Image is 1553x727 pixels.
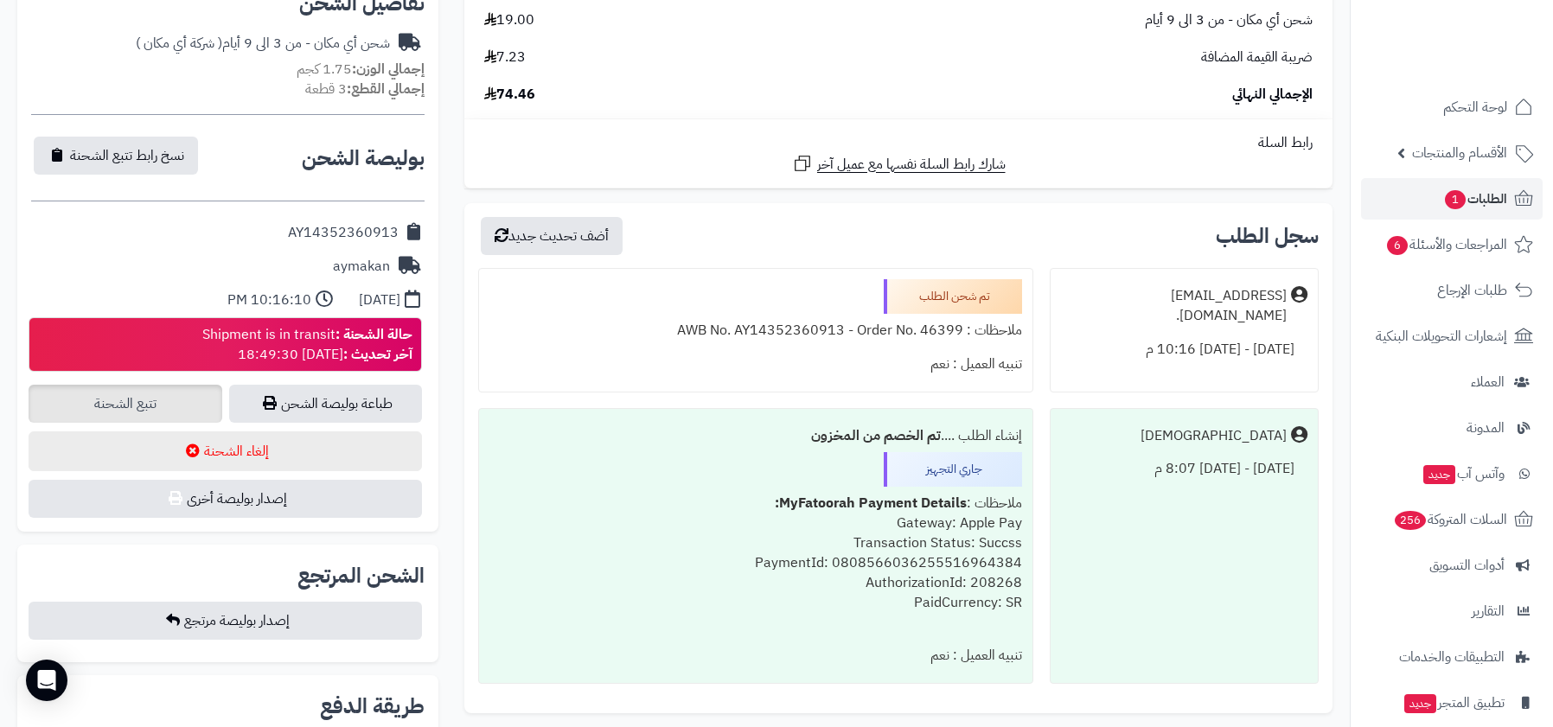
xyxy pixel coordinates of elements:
h3: سجل الطلب [1216,226,1319,246]
a: المدونة [1361,407,1543,449]
a: التقارير [1361,590,1543,632]
div: تم شحن الطلب [884,279,1022,314]
strong: إجمالي القطع: [347,79,425,99]
a: طباعة بوليصة الشحن [229,385,422,423]
span: المراجعات والأسئلة [1385,233,1507,257]
div: [DATE] - [DATE] 10:16 م [1061,333,1307,367]
a: وآتس آبجديد [1361,453,1543,494]
h2: طريقة الدفع [320,696,425,717]
a: إشعارات التحويلات البنكية [1361,316,1543,357]
span: شارك رابط السلة نفسها مع عميل آخر [817,155,1006,175]
div: شحن أي مكان - من 3 الى 9 أيام [136,34,390,54]
span: جديد [1423,465,1455,484]
strong: إجمالي الوزن: [352,59,425,80]
span: 256 [1395,511,1426,530]
strong: حالة الشحنة : [336,324,412,345]
div: AY14352360913 [288,223,399,243]
a: تطبيق المتجرجديد [1361,682,1543,724]
div: تنبيه العميل : نعم [489,348,1022,381]
a: أدوات التسويق [1361,545,1543,586]
span: أدوات التسويق [1429,553,1505,577]
a: العملاء [1361,361,1543,403]
a: المراجعات والأسئلة6 [1361,224,1543,265]
a: الطلبات1 [1361,178,1543,220]
small: 3 قطعة [305,79,425,99]
a: السلات المتروكة256 [1361,499,1543,540]
b: تم الخصم من المخزون [811,425,941,446]
div: رابط السلة [471,133,1326,153]
span: جديد [1404,694,1436,713]
b: MyFatoorah Payment Details: [775,493,967,513]
button: إصدار بوليصة أخرى [29,480,422,518]
div: تنبيه العميل : نعم [489,639,1022,673]
div: ملاحظات : Gateway: Apple Pay Transaction Status: Succss PaymentId: 0808566036255516964384 Authori... [489,487,1022,639]
div: Shipment is in transit [DATE] 18:49:30 [202,325,412,365]
small: 1.75 كجم [297,59,425,80]
div: ملاحظات : AWB No. AY14352360913 - Order No. 46399 [489,314,1022,348]
a: لوحة التحكم [1361,86,1543,128]
span: 19.00 [484,10,534,30]
span: التقارير [1472,599,1505,623]
a: طلبات الإرجاع [1361,270,1543,311]
strong: آخر تحديث : [343,344,412,365]
span: نسخ رابط تتبع الشحنة [70,145,184,166]
button: إلغاء الشحنة [29,431,422,471]
div: إنشاء الطلب .... [489,419,1022,453]
button: نسخ رابط تتبع الشحنة [34,137,198,175]
span: العملاء [1471,370,1505,394]
span: طلبات الإرجاع [1437,278,1507,303]
span: المدونة [1467,416,1505,440]
span: الأقسام والمنتجات [1412,141,1507,165]
div: جاري التجهيز [884,452,1022,487]
span: إشعارات التحويلات البنكية [1376,324,1507,348]
span: 7.23 [484,48,526,67]
a: تتبع الشحنة [29,385,221,423]
div: [DATE] - [DATE] 8:07 م [1061,452,1307,486]
span: 74.46 [484,85,535,105]
a: شارك رابط السلة نفسها مع عميل آخر [792,153,1006,175]
div: [DEMOGRAPHIC_DATA] [1141,426,1287,446]
div: 10:16:10 PM [227,290,311,310]
span: ضريبة القيمة المضافة [1201,48,1313,67]
span: تطبيق المتجر [1403,691,1505,715]
div: aymakan [333,257,390,277]
div: Open Intercom Messenger [26,660,67,701]
span: التطبيقات والخدمات [1399,645,1505,669]
span: شحن أي مكان - من 3 الى 9 أيام [1145,10,1313,30]
span: لوحة التحكم [1443,95,1507,119]
a: التطبيقات والخدمات [1361,636,1543,678]
span: 1 [1445,190,1466,209]
h2: الشحن المرتجع [297,565,425,586]
div: [EMAIL_ADDRESS][DOMAIN_NAME]. [1061,286,1287,326]
h2: بوليصة الشحن [302,148,425,169]
div: [DATE] [359,290,400,310]
span: ( شركة أي مكان ) [136,33,222,54]
span: السلات المتروكة [1393,507,1507,532]
span: الإجمالي النهائي [1232,85,1313,105]
span: وآتس آب [1422,462,1505,486]
button: أضف تحديث جديد [481,217,623,255]
span: الطلبات [1443,187,1507,211]
button: إصدار بوليصة مرتجع [29,602,422,640]
span: 6 [1387,236,1408,255]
